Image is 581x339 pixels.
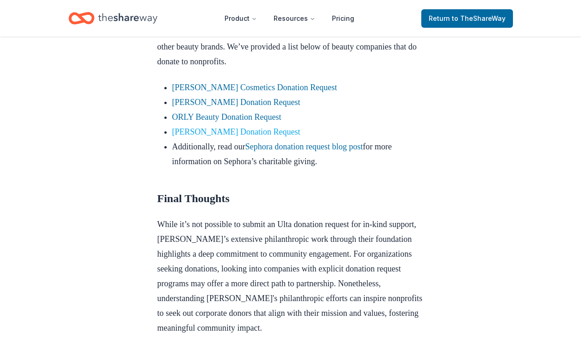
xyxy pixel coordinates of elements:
a: Sephora donation request blog post [245,142,363,151]
button: Resources [266,9,323,28]
p: Although Ulta Beauty does not have a direct donation request process, organizations looking for d... [157,10,424,69]
a: Pricing [325,9,362,28]
nav: Main [217,7,362,29]
span: Return [429,13,506,24]
a: Returnto TheShareWay [421,9,513,28]
a: [PERSON_NAME] Donation Request [172,98,300,107]
a: [PERSON_NAME] Cosmetics Donation Request [172,83,337,92]
p: While it’s not possible to submit an Ulta donation request for in-kind support, [PERSON_NAME]’s e... [157,217,424,335]
a: Home [69,7,157,29]
span: to TheShareWay [452,14,506,22]
a: ORLY Beauty Donation Request [172,112,281,122]
a: [PERSON_NAME] Donation Request [172,127,300,136]
h2: Final Thoughts [157,191,424,206]
li: Additionally, read our for more information on Sephora’s charitable giving. [172,139,424,169]
button: Product [217,9,264,28]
